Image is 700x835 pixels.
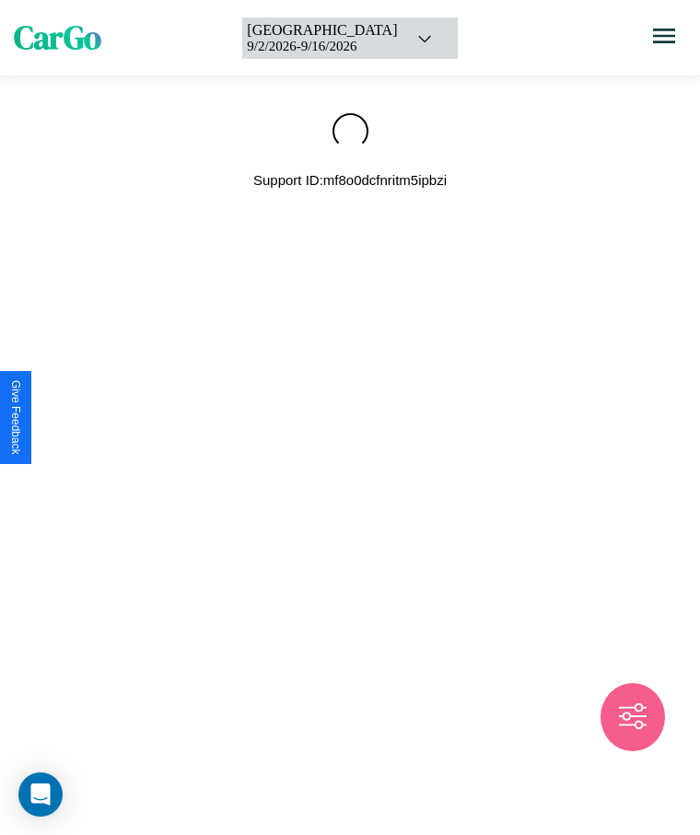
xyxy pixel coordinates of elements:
[14,16,101,60] span: CarGo
[247,22,397,39] div: [GEOGRAPHIC_DATA]
[18,772,63,817] div: Open Intercom Messenger
[247,39,397,54] div: 9 / 2 / 2026 - 9 / 16 / 2026
[9,380,22,455] div: Give Feedback
[253,168,447,192] p: Support ID: mf8o0dcfnritm5ipbzi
